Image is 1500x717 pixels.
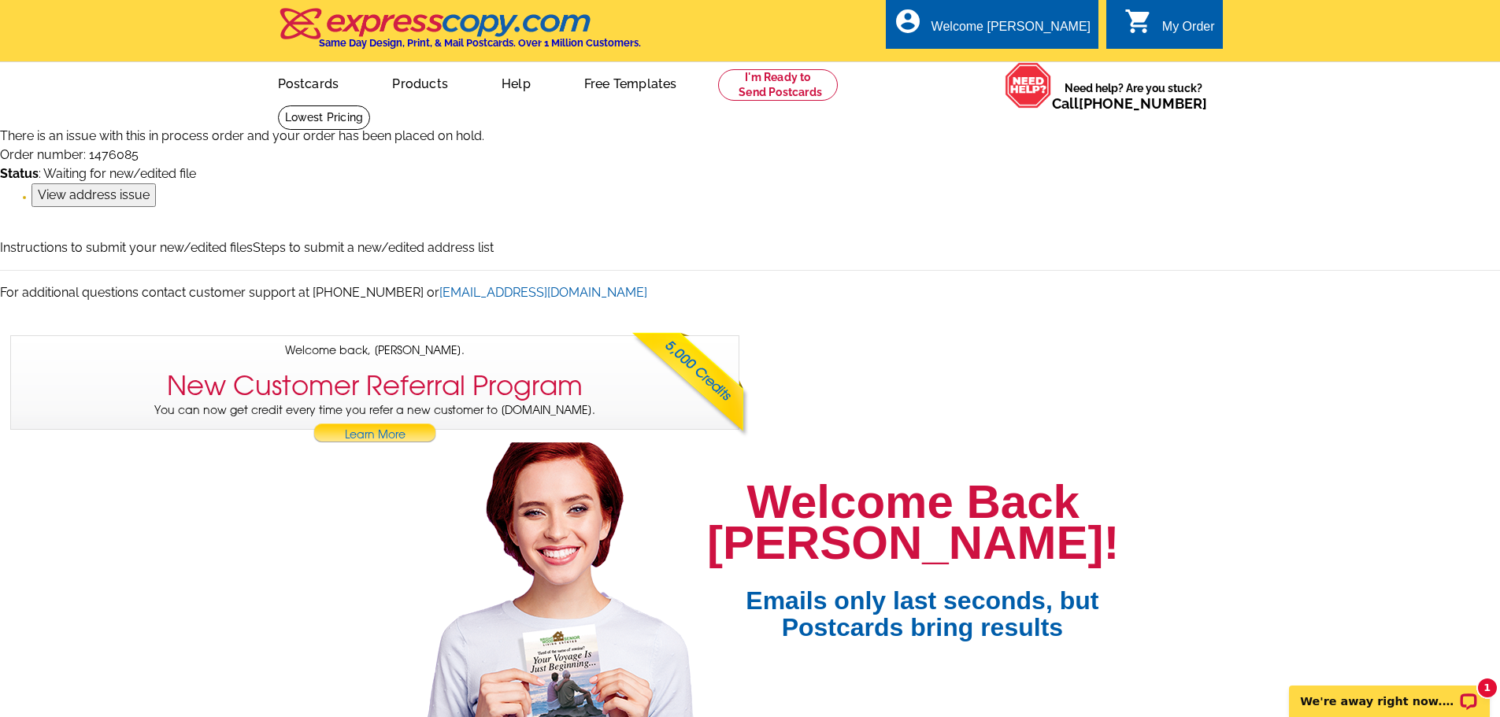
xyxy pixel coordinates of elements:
a: Learn More [313,423,437,447]
a: Steps to submit a new/edited address list [253,240,494,255]
a: shopping_cart My Order [1124,17,1215,37]
a: Help [476,64,556,101]
span: Need help? Are you stuck? [1052,80,1215,112]
a: [PHONE_NUMBER] [1079,95,1207,112]
h1: Welcome Back [PERSON_NAME]! [707,482,1119,564]
a: Products [367,64,473,101]
img: help [1005,62,1052,109]
div: Welcome [PERSON_NAME] [931,20,1091,42]
div: My Order [1162,20,1215,42]
p: You can now get credit every time you refer a new customer to [DOMAIN_NAME]. [11,402,739,447]
h3: New Customer Referral Program [167,370,583,402]
i: shopping_cart [1124,7,1153,35]
a: Same Day Design, Print, & Mail Postcards. Over 1 Million Customers. [278,19,641,49]
span: Emails only last seconds, but Postcards bring results [725,564,1119,641]
span: Welcome back, [PERSON_NAME]. [285,342,465,359]
h4: Same Day Design, Print, & Mail Postcards. Over 1 Million Customers. [319,37,641,49]
a: Free Templates [559,64,702,101]
iframe: LiveChat chat widget [1279,667,1500,717]
span: Call [1052,95,1207,112]
input: View address issue [31,183,156,207]
i: account_circle [894,7,922,35]
a: Postcards [253,64,365,101]
a: [EMAIL_ADDRESS][DOMAIN_NAME] [439,285,647,300]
